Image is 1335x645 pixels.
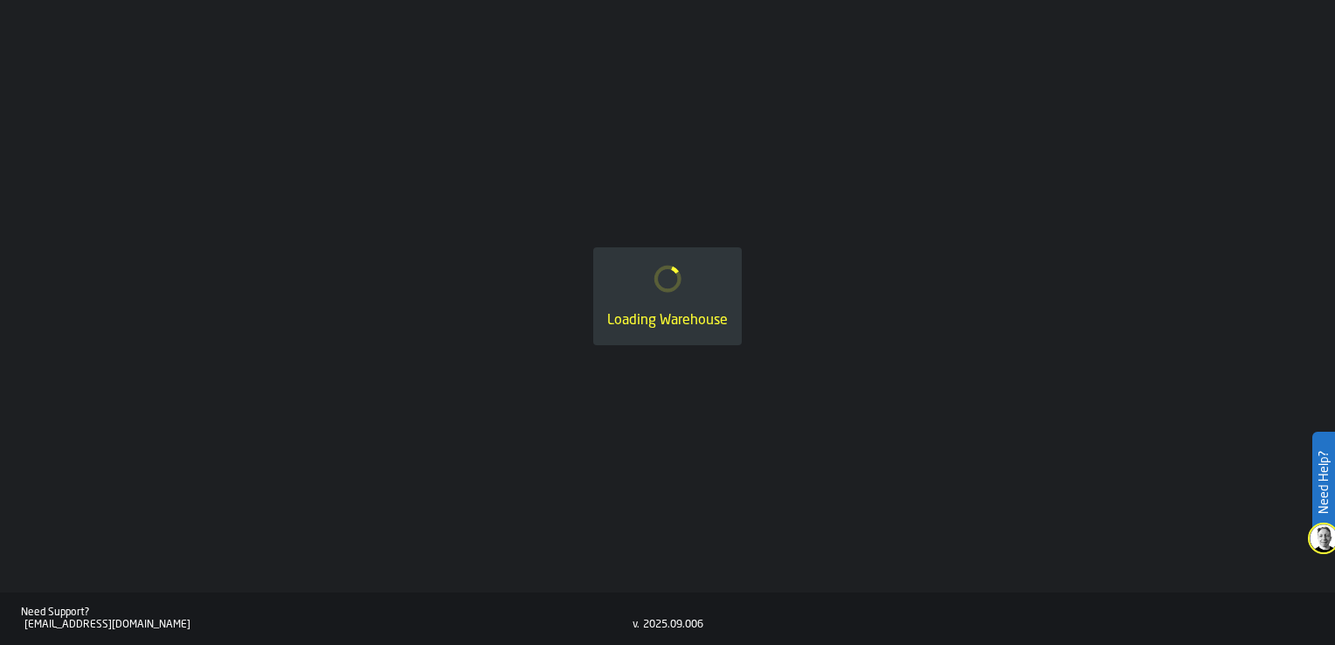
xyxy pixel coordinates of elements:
[633,619,640,631] div: v.
[607,310,728,331] div: Loading Warehouse
[21,607,633,619] div: Need Support?
[643,619,703,631] div: 2025.09.006
[21,607,633,631] a: Need Support?[EMAIL_ADDRESS][DOMAIN_NAME]
[24,619,633,631] div: [EMAIL_ADDRESS][DOMAIN_NAME]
